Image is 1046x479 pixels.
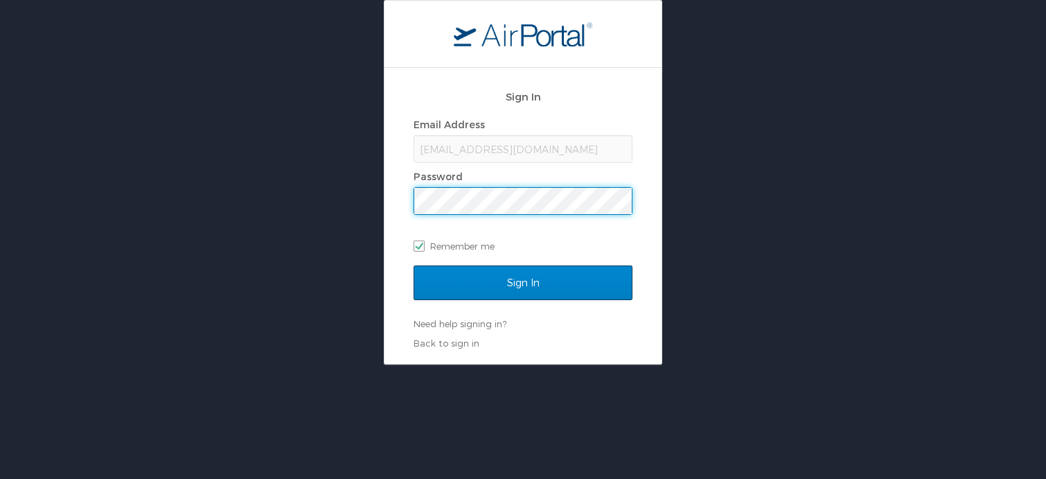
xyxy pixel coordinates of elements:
input: Sign In [414,265,632,300]
label: Email Address [414,119,485,130]
label: Password [414,171,463,182]
a: Need help signing in? [414,318,506,329]
img: logo [454,21,592,46]
label: Remember me [414,236,632,256]
a: Back to sign in [414,338,479,349]
h2: Sign In [414,89,632,105]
